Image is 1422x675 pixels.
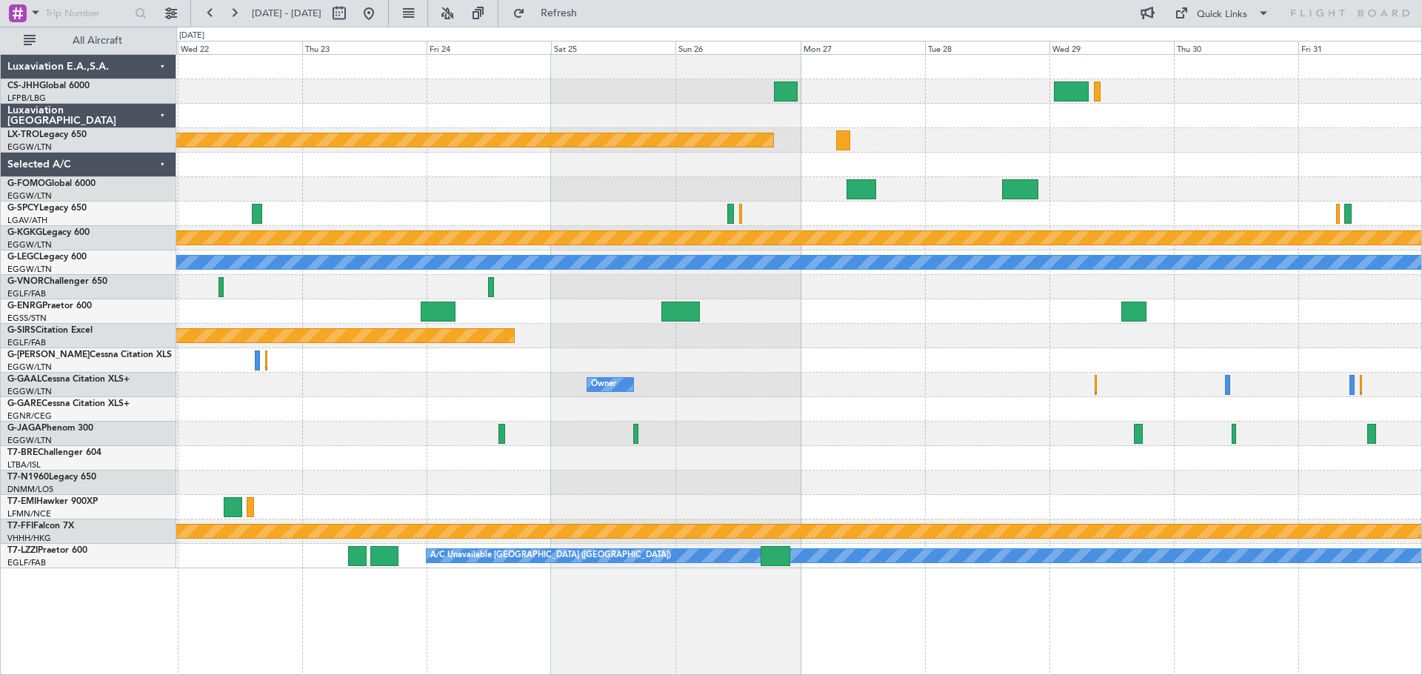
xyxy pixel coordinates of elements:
a: EGLF/FAB [7,557,46,568]
div: Fri 24 [427,41,551,54]
a: G-GAALCessna Citation XLS+ [7,375,130,384]
a: EGLF/FAB [7,288,46,299]
a: G-SIRSCitation Excel [7,326,93,335]
button: All Aircraft [16,29,161,53]
span: CS-JHH [7,82,39,90]
span: G-SPCY [7,204,39,213]
span: T7-BRE [7,448,38,457]
div: Quick Links [1197,7,1247,22]
div: Sat 25 [551,41,675,54]
a: T7-FFIFalcon 7X [7,522,74,531]
a: VHHH/HKG [7,533,51,544]
a: G-JAGAPhenom 300 [7,424,93,433]
span: G-[PERSON_NAME] [7,350,90,359]
input: Trip Number [45,2,130,24]
span: [DATE] - [DATE] [252,7,321,20]
a: LFMN/NCE [7,508,51,519]
span: G-GAAL [7,375,41,384]
span: Refresh [528,8,590,19]
a: EGGW/LTN [7,142,52,153]
span: All Aircraft [39,36,156,46]
a: T7-EMIHawker 900XP [7,497,98,506]
a: G-FOMOGlobal 6000 [7,179,96,188]
a: EGGW/LTN [7,239,52,250]
a: DNMM/LOS [7,484,53,495]
div: [DATE] [179,30,204,42]
div: Tue 28 [925,41,1049,54]
a: G-[PERSON_NAME]Cessna Citation XLS [7,350,172,359]
div: A/C Unavailable [GEOGRAPHIC_DATA] ([GEOGRAPHIC_DATA]) [430,545,671,567]
button: Refresh [506,1,595,25]
a: LX-TROLegacy 650 [7,130,87,139]
a: EGGW/LTN [7,264,52,275]
a: EGNR/CEG [7,410,52,422]
a: G-ENRGPraetor 600 [7,302,92,310]
span: G-FOMO [7,179,45,188]
a: EGGW/LTN [7,190,52,202]
a: G-VNORChallenger 650 [7,277,107,286]
a: EGGW/LTN [7,435,52,446]
div: Thu 30 [1174,41,1298,54]
span: T7-LZZI [7,546,38,555]
a: G-LEGCLegacy 600 [7,253,87,262]
div: Wed 29 [1049,41,1174,54]
a: EGSS/STN [7,313,47,324]
a: CS-JHHGlobal 6000 [7,82,90,90]
span: G-SIRS [7,326,36,335]
a: T7-BREChallenger 604 [7,448,101,457]
span: G-ENRG [7,302,42,310]
span: G-LEGC [7,253,39,262]
a: T7-N1960Legacy 650 [7,473,96,482]
a: G-SPCYLegacy 650 [7,204,87,213]
div: Owner [591,373,616,396]
span: T7-N1960 [7,473,49,482]
a: LGAV/ATH [7,215,47,226]
div: Mon 27 [801,41,925,54]
span: LX-TRO [7,130,39,139]
span: G-GARE [7,399,41,408]
span: G-VNOR [7,277,44,286]
span: T7-FFI [7,522,33,531]
a: T7-LZZIPraetor 600 [7,546,87,555]
a: G-GARECessna Citation XLS+ [7,399,130,408]
div: Wed 22 [178,41,302,54]
a: G-KGKGLegacy 600 [7,228,90,237]
span: G-JAGA [7,424,41,433]
span: G-KGKG [7,228,42,237]
span: T7-EMI [7,497,36,506]
a: EGGW/LTN [7,362,52,373]
button: Quick Links [1167,1,1277,25]
a: EGGW/LTN [7,386,52,397]
div: Thu 23 [302,41,427,54]
a: LTBA/ISL [7,459,41,470]
div: Sun 26 [675,41,800,54]
a: EGLF/FAB [7,337,46,348]
a: LFPB/LBG [7,93,46,104]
